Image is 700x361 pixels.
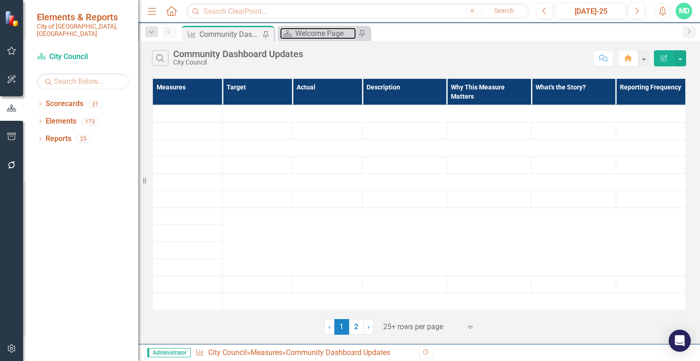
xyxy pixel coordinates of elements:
span: › [367,322,370,331]
div: 25 [76,135,91,143]
span: Search [494,7,514,14]
div: Welcome Page [295,28,356,39]
input: Search Below... [37,73,129,89]
a: Welcome Page [280,28,356,39]
button: MD [676,3,692,19]
a: Measures [251,348,282,357]
small: City of [GEOGRAPHIC_DATA], [GEOGRAPHIC_DATA] [37,23,129,38]
div: » » [195,348,412,358]
input: Search ClearPoint... [187,3,529,19]
a: Reports [46,134,71,144]
button: [DATE]-25 [556,3,626,19]
span: 1 [334,319,349,335]
div: City Council [173,59,303,66]
span: Administrator [147,348,191,357]
div: Community Dashboard Updates [199,29,260,40]
div: Community Dashboard Updates [173,49,303,59]
span: ‹ [328,322,331,331]
a: City Council [37,52,129,62]
a: City Council [208,348,247,357]
button: Search [481,5,527,18]
span: Elements & Reports [37,12,129,23]
a: 2 [349,319,364,335]
div: [DATE]-25 [559,6,623,17]
div: 21 [88,100,103,108]
a: Scorecards [46,99,83,109]
div: Open Intercom Messenger [669,330,691,352]
img: ClearPoint Strategy [5,11,21,27]
a: Elements [46,116,76,127]
div: Community Dashboard Updates [286,348,390,357]
div: 173 [81,118,99,125]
